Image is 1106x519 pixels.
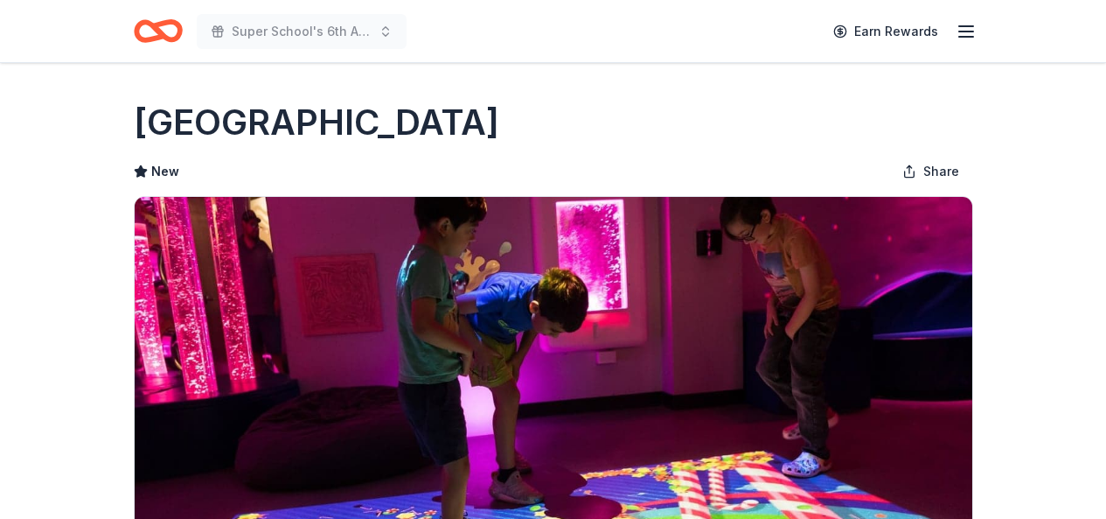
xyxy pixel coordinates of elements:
[197,14,407,49] button: Super School's 6th Annual Casino Night
[232,21,372,42] span: Super School's 6th Annual Casino Night
[134,11,183,52] a: Home
[888,154,973,189] button: Share
[134,98,499,147] h1: [GEOGRAPHIC_DATA]
[151,161,179,182] span: New
[823,16,949,47] a: Earn Rewards
[923,161,959,182] span: Share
